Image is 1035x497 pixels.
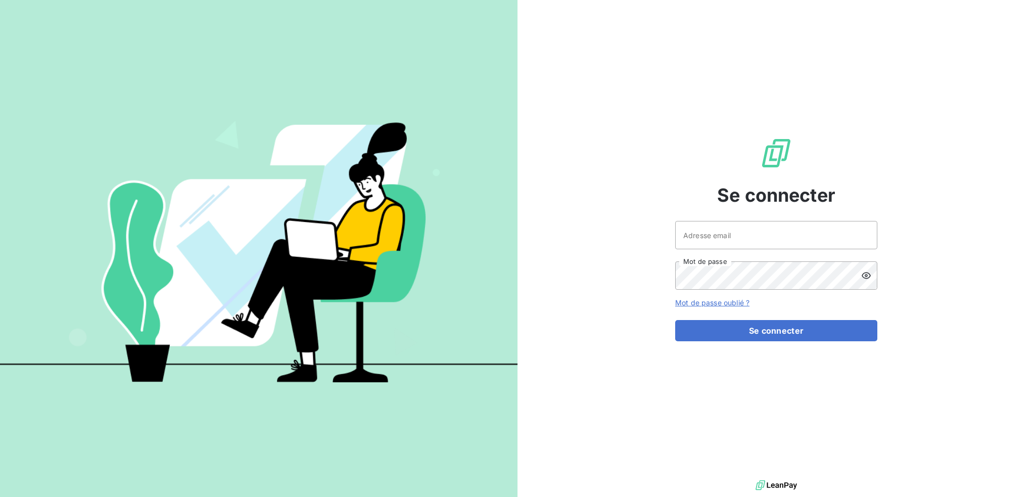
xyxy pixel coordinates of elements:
img: logo [756,478,797,493]
span: Se connecter [717,182,835,209]
a: Mot de passe oublié ? [675,298,749,307]
input: placeholder [675,221,877,249]
img: Logo LeanPay [760,137,792,169]
button: Se connecter [675,320,877,341]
